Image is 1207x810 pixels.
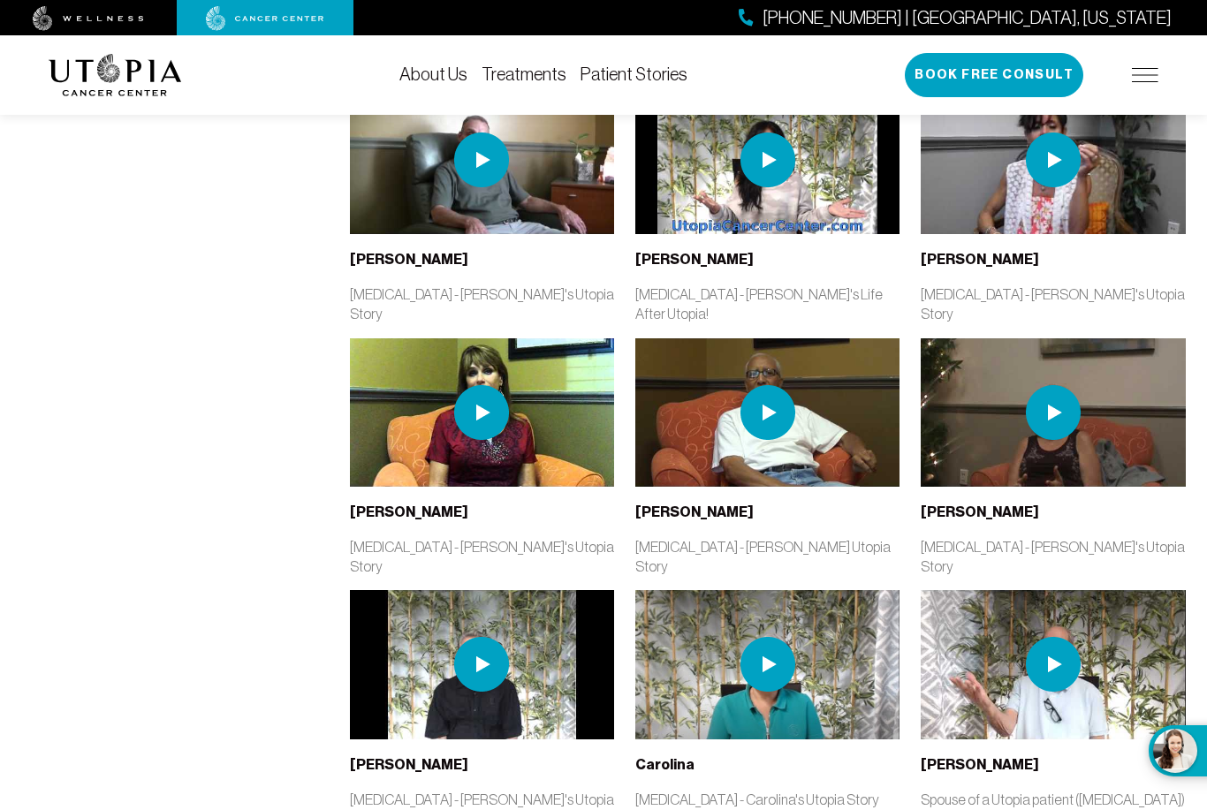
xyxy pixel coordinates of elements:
[454,132,509,187] img: play icon
[905,53,1083,97] button: Book Free Consult
[740,385,795,440] img: play icon
[454,385,509,440] img: play icon
[635,503,754,520] b: [PERSON_NAME]
[206,6,324,31] img: cancer center
[763,5,1172,31] span: [PHONE_NUMBER] | [GEOGRAPHIC_DATA], [US_STATE]
[581,64,687,84] a: Patient Stories
[739,5,1172,31] a: [PHONE_NUMBER] | [GEOGRAPHIC_DATA], [US_STATE]
[1026,637,1081,692] img: play icon
[921,590,1185,738] img: thumbnail
[49,54,182,96] img: logo
[921,251,1039,268] b: [PERSON_NAME]
[635,537,900,576] p: [MEDICAL_DATA] - [PERSON_NAME] Utopia Story
[454,637,509,692] img: play icon
[1026,385,1081,440] img: play icon
[921,503,1039,520] b: [PERSON_NAME]
[635,284,900,323] p: [MEDICAL_DATA] - [PERSON_NAME]'s Life After Utopia!
[350,590,614,738] img: thumbnail
[350,338,614,487] img: thumbnail
[740,132,795,187] img: play icon
[635,86,900,234] img: thumbnail
[1026,132,1081,187] img: play icon
[635,251,754,268] b: [PERSON_NAME]
[635,338,900,487] img: thumbnail
[921,284,1185,323] p: [MEDICAL_DATA] - [PERSON_NAME]'s Utopia Story
[350,251,468,268] b: [PERSON_NAME]
[635,590,900,738] img: thumbnail
[740,637,795,692] img: play icon
[921,537,1185,576] p: [MEDICAL_DATA] - [PERSON_NAME]'s Utopia Story
[635,790,900,809] p: [MEDICAL_DATA] - Carolina's Utopia Story
[350,503,468,520] b: [PERSON_NAME]
[921,86,1185,234] img: thumbnail
[350,537,614,576] p: [MEDICAL_DATA] - [PERSON_NAME]'s Utopia Story
[33,6,144,31] img: wellness
[399,64,467,84] a: About Us
[921,338,1185,487] img: thumbnail
[350,284,614,323] p: [MEDICAL_DATA] - [PERSON_NAME]'s Utopia Story
[921,790,1185,809] p: Spouse of a Utopia patient ([MEDICAL_DATA])
[350,756,468,773] b: [PERSON_NAME]
[921,756,1039,773] b: [PERSON_NAME]
[1132,68,1158,82] img: icon-hamburger
[482,64,566,84] a: Treatments
[635,756,695,773] b: Carolina
[350,86,614,234] img: thumbnail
